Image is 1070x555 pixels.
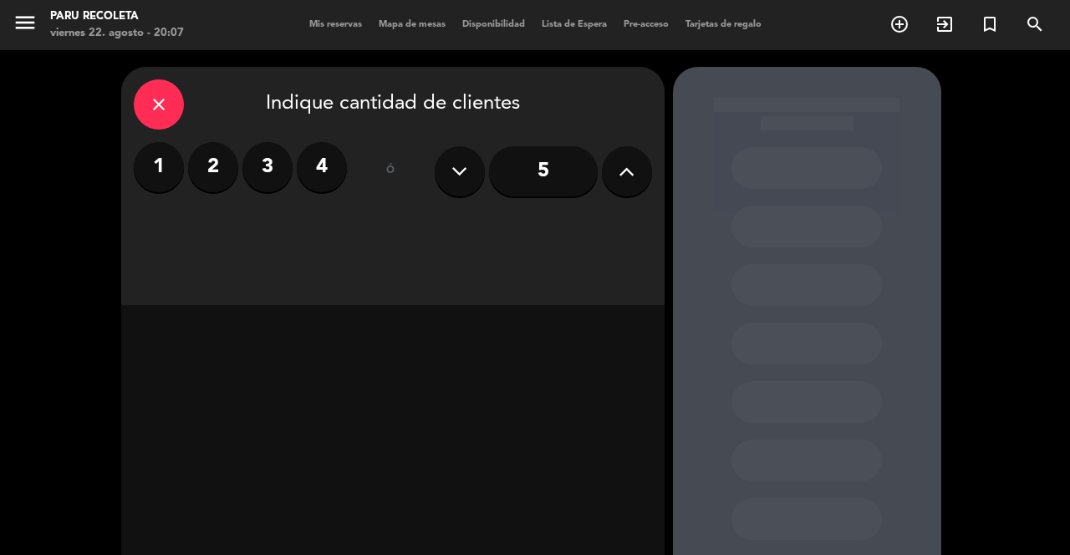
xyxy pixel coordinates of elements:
label: 2 [188,142,238,192]
i: add_circle_outline [889,14,909,34]
div: ó [364,142,418,201]
div: viernes 22. agosto - 20:07 [50,25,184,42]
i: menu [13,10,38,35]
button: menu [13,10,38,41]
span: Tarjetas de regalo [677,20,770,29]
i: search [1025,14,1045,34]
span: Pre-acceso [615,20,677,29]
i: turned_in_not [980,14,1000,34]
i: close [149,94,169,115]
i: exit_to_app [935,14,955,34]
span: Mapa de mesas [370,20,454,29]
label: 3 [242,142,293,192]
span: Lista de Espera [533,20,615,29]
div: Indique cantidad de clientes [134,79,652,130]
label: 4 [297,142,347,192]
label: 1 [134,142,184,192]
span: Disponibilidad [454,20,533,29]
div: Paru Recoleta [50,8,184,25]
span: Mis reservas [301,20,370,29]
